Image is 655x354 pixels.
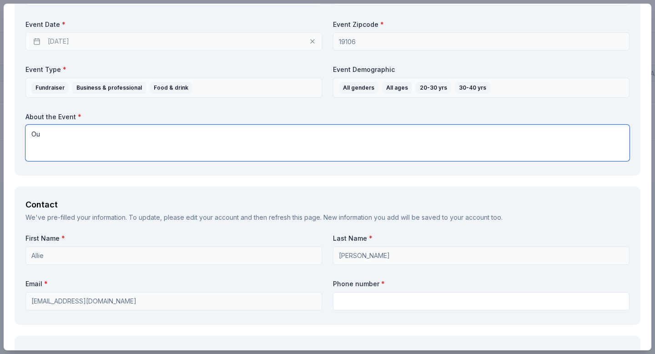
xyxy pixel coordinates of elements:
[72,82,146,94] div: Business & professional
[25,125,630,161] textarea: Ou
[333,234,630,243] label: Last Name
[25,234,322,243] label: First Name
[333,78,630,98] button: All gendersAll ages20-30 yrs30-40 yrs
[186,213,239,221] a: edit your account
[25,65,322,74] label: Event Type
[333,65,630,74] label: Event Demographic
[25,197,630,212] div: Contact
[25,112,630,121] label: About the Event
[31,82,69,94] div: Fundraiser
[455,82,490,94] div: 30-40 yrs
[25,212,630,223] div: We've pre-filled your information. To update, please and then refresh this page. New information ...
[25,20,322,29] label: Event Date
[382,82,412,94] div: All ages
[333,279,630,288] label: Phone number
[339,82,378,94] div: All genders
[25,78,322,98] button: FundraiserBusiness & professionalFood & drink
[333,20,630,29] label: Event Zipcode
[150,82,192,94] div: Food & drink
[416,82,451,94] div: 20-30 yrs
[25,279,322,288] label: Email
